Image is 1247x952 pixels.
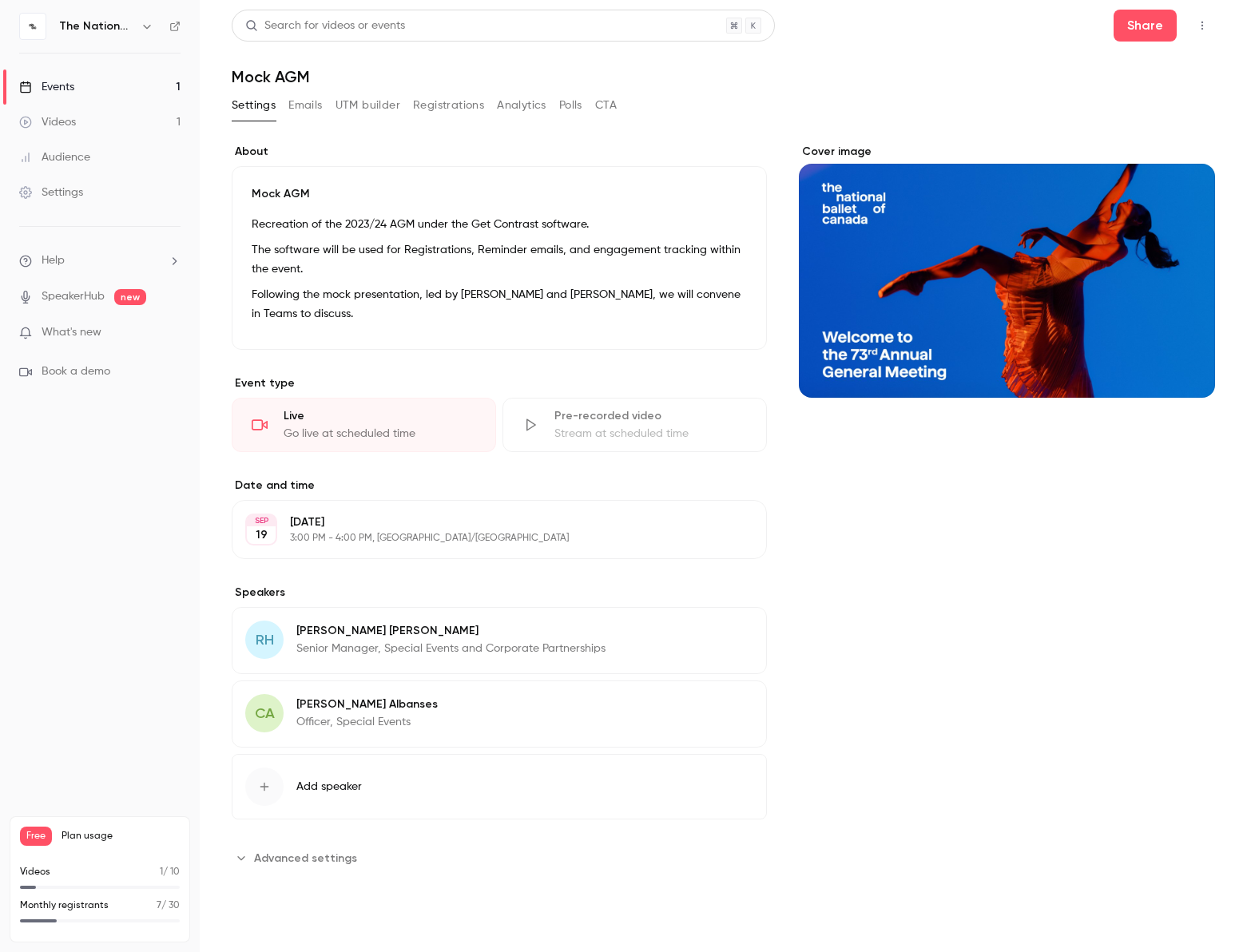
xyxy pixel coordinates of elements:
[42,324,101,341] span: What's new
[502,398,767,452] div: Pre-recorded videoStream at scheduled time
[20,898,109,913] p: Monthly registrants
[247,515,276,526] div: SEP
[290,532,682,545] p: 3:00 PM - 4:00 PM, [GEOGRAPHIC_DATA]/[GEOGRAPHIC_DATA]
[232,375,767,391] p: Event type
[252,285,747,323] p: Following the mock presentation, led by [PERSON_NAME] and [PERSON_NAME], we will convene in Teams...
[296,714,438,730] p: Officer, Special Events
[232,680,767,748] div: CA[PERSON_NAME] AlbansesOfficer, Special Events
[254,850,357,867] span: Advanced settings
[554,408,747,424] div: Pre-recorded video
[42,363,110,380] span: Book a demo
[252,240,747,279] p: The software will be used for Registrations, Reminder emails, and engagement tracking within the ...
[160,865,180,879] p: / 10
[19,79,74,95] div: Events
[19,252,181,269] li: help-dropdown-opener
[413,93,484,118] button: Registrations
[296,623,606,639] p: [PERSON_NAME] [PERSON_NAME]
[157,898,180,913] p: / 30
[232,754,767,819] button: Add speaker
[232,845,367,871] button: Advanced settings
[554,426,747,442] div: Stream at scheduled time
[336,93,400,118] button: UTM builder
[114,289,146,305] span: new
[157,901,161,910] span: 7
[799,144,1215,160] label: Cover image
[284,408,476,424] div: Live
[232,607,767,674] div: RH[PERSON_NAME] [PERSON_NAME]Senior Manager, Special Events and Corporate Partnerships
[252,215,747,234] p: Recreation of the 2023/24 AGM under the Get Contrast software.
[559,93,582,118] button: Polls
[19,184,83,200] div: Settings
[160,867,163,877] span: 1
[232,144,767,160] label: About
[255,703,275,724] span: CA
[296,696,438,712] p: [PERSON_NAME] Albanses
[232,93,276,118] button: Settings
[20,14,46,39] img: The National Ballet of Canada
[296,779,362,795] span: Add speaker
[296,641,606,656] p: Senior Manager, Special Events and Corporate Partnerships
[256,527,268,543] p: 19
[252,186,747,202] p: Mock AGM
[19,149,90,165] div: Audience
[62,830,180,843] span: Plan usage
[284,426,476,442] div: Go live at scheduled time
[595,93,617,118] button: CTA
[42,288,105,305] a: SpeakerHub
[245,18,405,34] div: Search for videos or events
[290,514,682,530] p: [DATE]
[20,827,52,846] span: Free
[1114,10,1177,42] button: Share
[232,67,1215,86] h1: Mock AGM
[288,93,322,118] button: Emails
[232,478,767,494] label: Date and time
[799,144,1215,398] section: Cover image
[256,629,274,651] span: RH
[20,865,50,879] p: Videos
[497,93,546,118] button: Analytics
[19,114,76,130] div: Videos
[232,585,767,601] label: Speakers
[42,252,65,269] span: Help
[232,398,496,452] div: LiveGo live at scheduled time
[59,18,134,34] h6: The National Ballet of Canada
[232,845,767,871] section: Advanced settings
